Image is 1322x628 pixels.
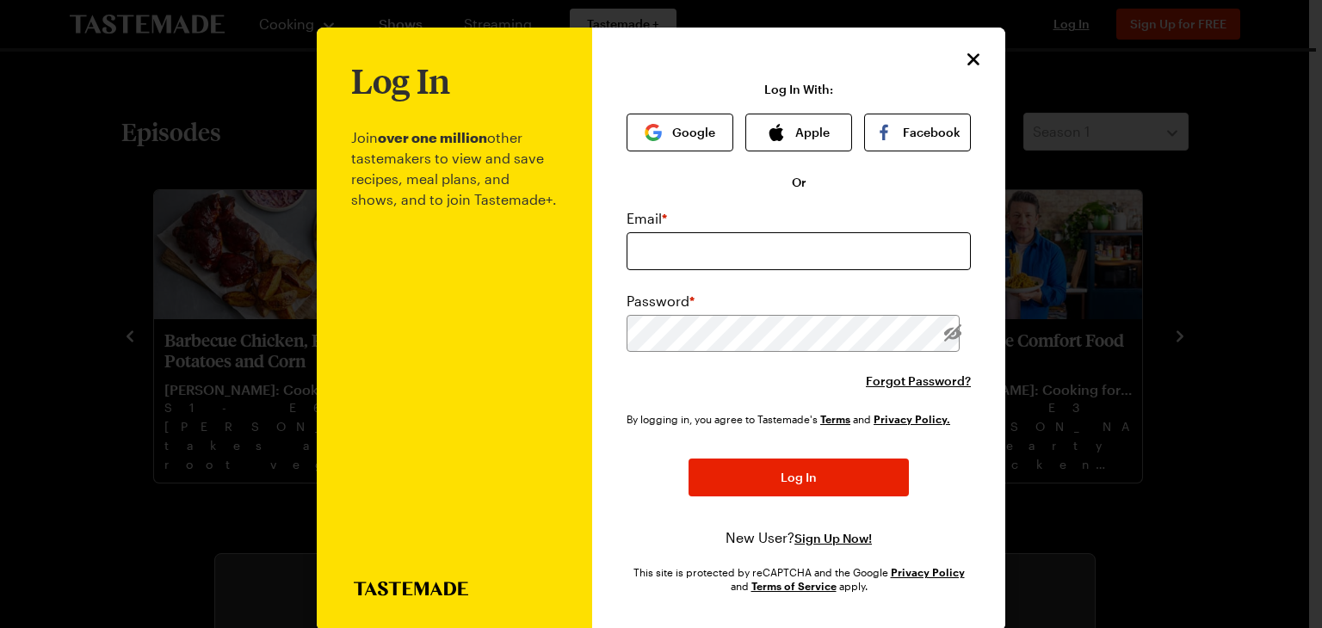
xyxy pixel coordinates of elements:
div: This site is protected by reCAPTCHA and the Google and apply. [627,565,971,593]
p: Log In With: [764,83,833,96]
a: Tastemade Privacy Policy [874,411,950,426]
p: Join other tastemakers to view and save recipes, meal plans, and shows, and to join Tastemade+. [351,100,558,582]
span: New User? [726,529,794,545]
label: Password [627,291,695,311]
button: Facebook [864,114,971,151]
span: Log In [781,469,817,486]
label: Email [627,208,667,229]
a: Google Terms of Service [751,578,837,593]
button: Forgot Password? [866,372,971,390]
button: Log In [689,459,909,496]
div: By logging in, you agree to Tastemade's and [627,410,957,428]
h1: Log In [351,62,450,100]
button: Close [962,48,985,71]
button: Google [627,114,733,151]
b: over one million [378,129,487,145]
a: Tastemade Terms of Service [820,411,850,426]
button: Apple [745,114,852,151]
button: Sign Up Now! [794,530,872,547]
a: Google Privacy Policy [891,564,965,579]
span: Or [792,174,806,191]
